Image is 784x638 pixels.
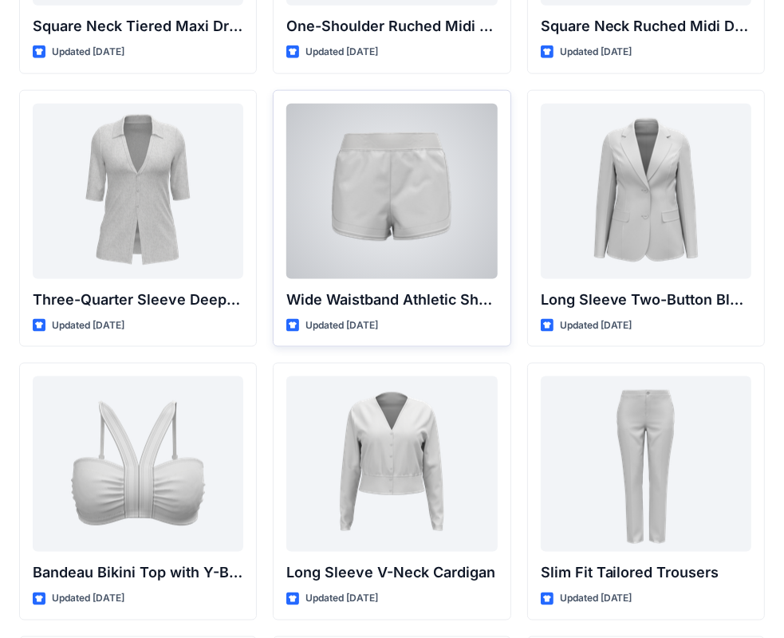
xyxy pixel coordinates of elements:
p: Bandeau Bikini Top with Y-Back Straps and Stitch Detail [33,561,243,584]
p: Updated [DATE] [52,590,124,607]
a: Bandeau Bikini Top with Y-Back Straps and Stitch Detail [33,376,243,552]
a: Slim Fit Tailored Trousers [541,376,751,552]
p: Updated [DATE] [52,44,124,61]
p: Three-Quarter Sleeve Deep V-Neck Button-Down Top [33,289,243,311]
p: Updated [DATE] [305,44,378,61]
p: Updated [DATE] [560,317,632,334]
p: Updated [DATE] [305,590,378,607]
p: Long Sleeve V-Neck Cardigan [286,561,497,584]
p: Long Sleeve Two-Button Blazer with Flap Pockets [541,289,751,311]
p: Updated [DATE] [52,317,124,334]
a: Long Sleeve V-Neck Cardigan [286,376,497,552]
p: Updated [DATE] [560,590,632,607]
a: Three-Quarter Sleeve Deep V-Neck Button-Down Top [33,104,243,279]
p: Square Neck Tiered Maxi Dress with Ruffle Sleeves [33,15,243,37]
p: Updated [DATE] [305,317,378,334]
p: Square Neck Ruched Midi Dress with Asymmetrical Hem [541,15,751,37]
a: Wide Waistband Athletic Shorts [286,104,497,279]
a: Long Sleeve Two-Button Blazer with Flap Pockets [541,104,751,279]
p: Wide Waistband Athletic Shorts [286,289,497,311]
p: Slim Fit Tailored Trousers [541,561,751,584]
p: Updated [DATE] [560,44,632,61]
p: One-Shoulder Ruched Midi Dress with Asymmetrical Hem [286,15,497,37]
